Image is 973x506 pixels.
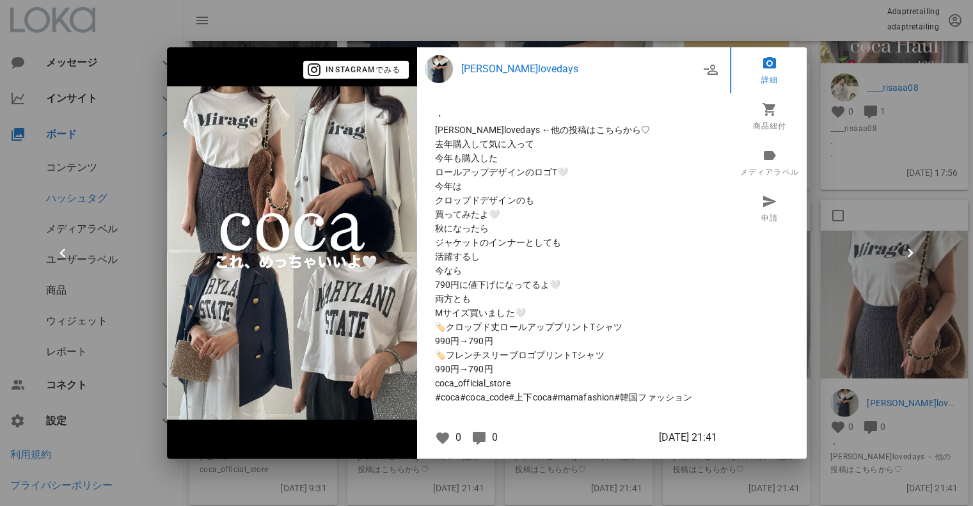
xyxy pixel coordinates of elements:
[435,264,712,278] span: 今なら
[311,64,400,75] span: Instagramでみる
[461,61,699,77] p: asami_lovedays
[435,179,712,193] span: 今年は
[435,151,712,165] span: 今年も購入した
[435,221,712,235] span: 秋になったら
[435,292,712,306] span: 両方とも
[303,61,409,79] button: Instagramでみる
[435,165,712,179] span: ロールアップデザインのロゴT🤍
[435,320,712,334] span: 🏷️クロップド丈ロールアッププリントTシャツ
[659,430,717,445] span: [DATE] 21:41
[435,137,712,151] span: 去年購入して気に入って
[435,390,712,404] span: #coca#coca_code#上下coca#mamafashion#韓国ファッション
[435,193,712,207] span: クロップドデザインのも
[435,207,712,221] span: 買ってみたよ🤍
[492,431,498,443] span: 0
[425,55,453,83] img: asami_lovedays
[435,109,712,123] span: ・
[730,47,809,93] a: 詳細
[435,235,712,249] span: ジャケットのインナーとしても
[435,376,712,390] span: coca_official_store
[435,334,712,348] span: 990円→790円
[435,362,712,376] span: 990円→790円
[730,139,809,186] a: メディアラベル
[435,249,712,264] span: 活躍するし
[435,306,712,320] span: Mサイズ買いました🤍
[167,86,417,420] img: 534813802_18337701298161026_3355787640861237154_n.jpg
[455,431,461,443] span: 0
[435,123,712,137] span: [PERSON_NAME]lovedays ←他の投稿はこちらから♡
[303,63,409,75] a: Instagramでみる
[461,61,699,77] a: [PERSON_NAME]lovedays
[730,186,809,232] a: 申請
[435,278,712,292] span: 790円に値下げになってるよ🤍
[730,93,809,139] a: 商品紐付
[435,348,712,362] span: 🏷️フレンチスリーブロゴプリントTシャツ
